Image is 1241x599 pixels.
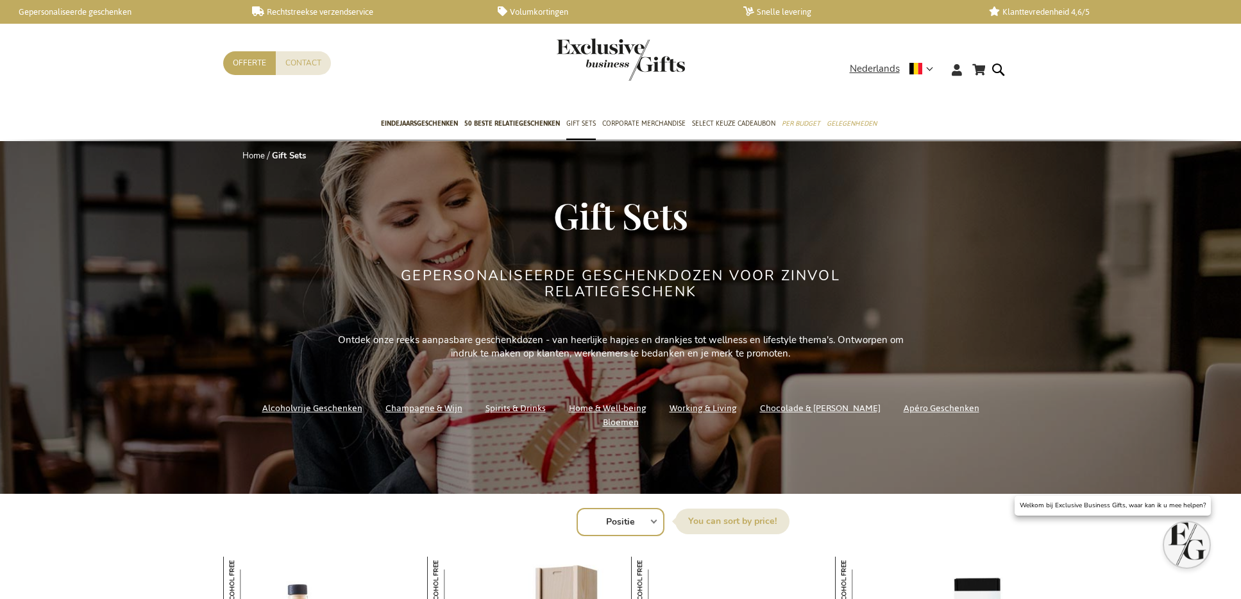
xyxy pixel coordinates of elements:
[485,400,546,417] a: Spirits & Drinks
[223,51,276,75] a: Offerte
[566,117,596,130] span: Gift Sets
[262,400,362,417] a: Alcoholvrije Geschenken
[602,117,686,130] span: Corporate Merchandise
[380,268,861,299] h2: Gepersonaliseerde geschenkdozen voor zinvol relatiegeschenk
[252,6,477,17] a: Rechtstreekse verzendservice
[692,117,775,130] span: Select Keuze Cadeaubon
[670,400,737,417] a: Working & Living
[743,6,968,17] a: Snelle levering
[557,38,685,81] img: Exclusive Business gifts logo
[272,150,306,162] strong: Gift Sets
[332,333,909,361] p: Ontdek onze reeks aanpasbare geschenkdozen - van heerlijke hapjes en drankjes tot wellness en lif...
[675,509,789,534] label: Sorteer op
[381,117,458,130] span: Eindejaarsgeschenken
[850,62,941,76] div: Nederlands
[904,400,979,417] a: Apéro Geschenken
[569,400,646,417] a: Home & Well-being
[603,414,639,431] a: Bloemen
[385,400,462,417] a: Champagne & Wijn
[989,6,1214,17] a: Klanttevredenheid 4,6/5
[242,150,265,162] a: Home
[498,6,723,17] a: Volumkortingen
[276,51,331,75] a: Contact
[827,117,877,130] span: Gelegenheden
[850,62,900,76] span: Nederlands
[782,117,820,130] span: Per Budget
[553,191,688,239] span: Gift Sets
[6,6,232,17] a: Gepersonaliseerde geschenken
[557,38,621,81] a: store logo
[760,400,881,417] a: Chocolade & [PERSON_NAME]
[464,117,560,130] span: 50 beste relatiegeschenken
